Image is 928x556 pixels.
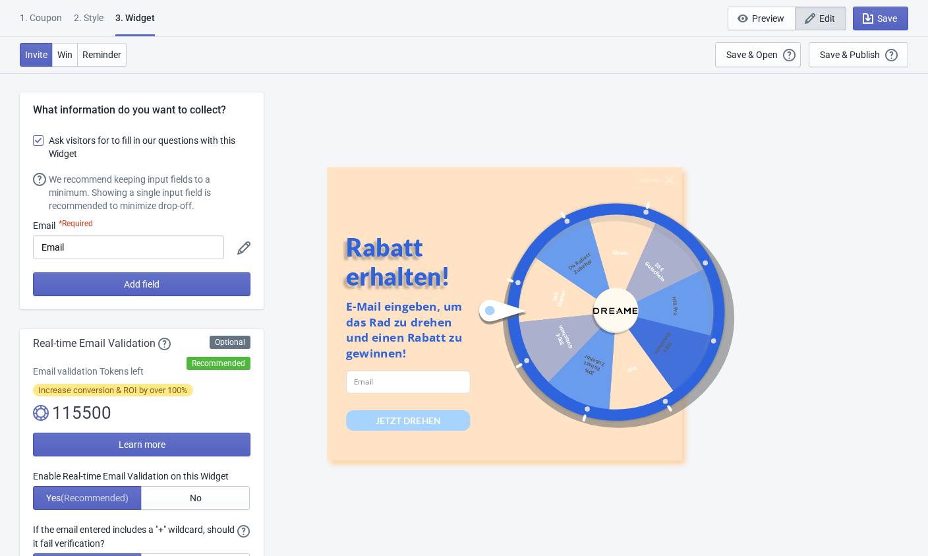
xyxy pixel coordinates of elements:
div: *Required [59,219,93,232]
div: We recommend keeping input fields to a minimum. Showing a single input field is recommended to mi... [49,173,250,212]
span: Reminder [82,49,121,60]
span: Increase conversion & ROI by over 100% [33,384,193,396]
button: Save & Open [715,42,801,67]
div: Recommended [187,357,250,370]
div: 2 . Style [74,11,103,34]
button: Edit [795,7,846,30]
div: Save & Open [726,49,778,60]
div: JETZT DREHEN [376,414,440,427]
button: No [141,486,250,510]
span: Save [877,13,897,24]
button: Add field [33,272,250,296]
button: Save & Publish [809,42,908,67]
span: Invite [25,49,47,60]
span: No [190,493,202,503]
div: Email validation Tokens left [33,365,250,378]
div: Enable Real-time Email Validation on this Widget [33,470,250,483]
div: What information do you want to collect? [33,102,250,118]
span: Add field [124,279,159,290]
div: Rabatt erhalten! [346,233,495,292]
button: Save [853,7,908,30]
div: Email [33,219,224,232]
button: Yes(Recommended) [33,486,142,510]
button: Reminder [77,43,127,67]
button: Preview [728,7,796,30]
span: Ask visitors for to fill in our questions with this Widget [49,134,250,160]
span: Yes [46,493,129,503]
input: Email [346,371,470,394]
div: If the email entered includes a "+" wildcard, should it fail verification? [33,523,237,551]
button: Invite [20,43,53,67]
div: 3. Widget [115,11,155,36]
span: (Recommended) [61,493,129,503]
span: Win [57,49,72,60]
button: Win [52,43,78,67]
img: tokens.svg [33,405,49,421]
span: Real-time Email Validation [33,336,156,352]
span: Edit [819,13,835,24]
span: Learn more [119,439,165,450]
div: Save & Publish [820,49,880,60]
img: help.svg [33,173,46,186]
div: E-Mail eingeben, um das Rad zu drehen und einen Rabatt zu gewinnen! [346,299,470,361]
button: Learn more [33,433,250,456]
iframe: chat widget [873,503,915,543]
div: Beenden [640,177,660,183]
span: Preview [752,13,784,24]
div: Optional [210,336,250,349]
div: 115500 [33,402,250,423]
div: 1. Coupon [20,11,62,34]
